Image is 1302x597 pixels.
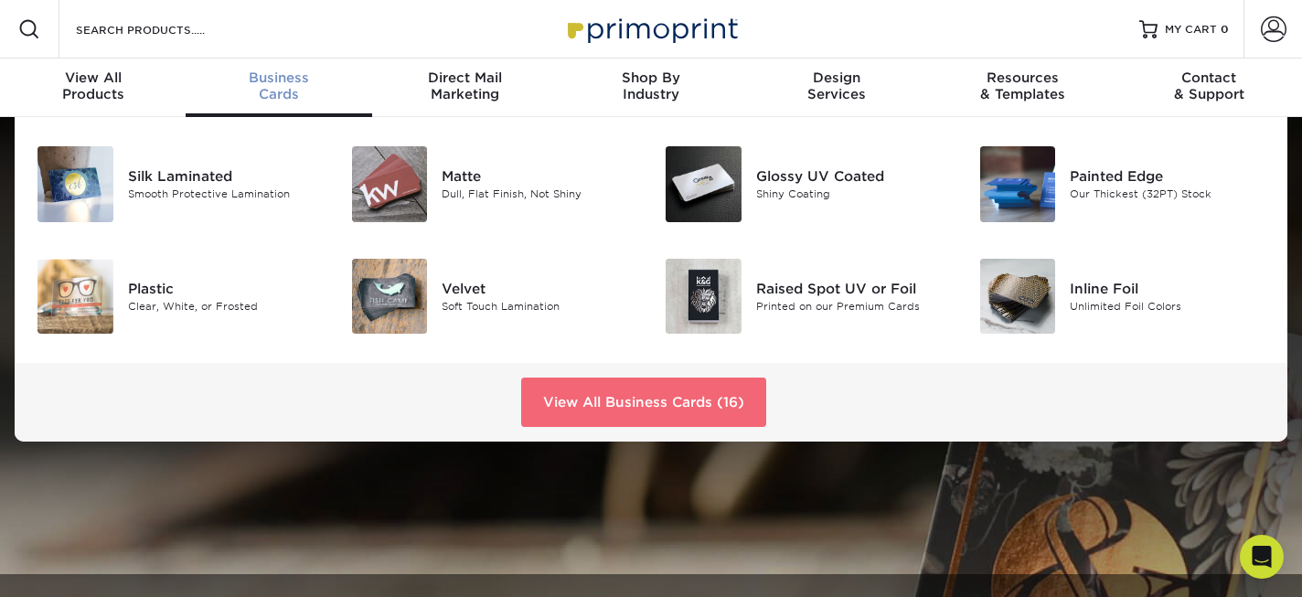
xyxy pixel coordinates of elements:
[128,187,324,202] div: Smooth Protective Lamination
[372,69,558,102] div: Marketing
[372,69,558,86] span: Direct Mail
[186,59,371,117] a: BusinessCards
[756,299,952,314] div: Printed on our Premium Cards
[756,166,952,187] div: Glossy UV Coated
[980,146,1056,222] img: Painted Edge Business Cards
[980,259,1056,335] img: Inline Foil Business Cards
[1221,23,1229,36] span: 0
[37,251,324,342] a: Plastic Business Cards Plastic Clear, White, or Frosted
[744,59,930,117] a: DesignServices
[744,69,930,102] div: Services
[744,69,930,86] span: Design
[1116,69,1302,86] span: Contact
[442,166,637,187] div: Matte
[665,139,952,229] a: Glossy UV Coated Business Cards Glossy UV Coated Shiny Coating
[756,187,952,202] div: Shiny Coating
[352,146,428,222] img: Matte Business Cards
[37,146,113,222] img: Silk Laminated Business Cards
[1116,69,1302,102] div: & Support
[74,18,252,40] input: SEARCH PRODUCTS.....
[351,139,638,229] a: Matte Business Cards Matte Dull, Flat Finish, Not Shiny
[1070,166,1265,187] div: Painted Edge
[665,251,952,342] a: Raised Spot UV or Foil Business Cards Raised Spot UV or Foil Printed on our Premium Cards
[558,69,743,86] span: Shop By
[979,251,1266,342] a: Inline Foil Business Cards Inline Foil Unlimited Foil Colors
[351,251,638,342] a: Velvet Business Cards Velvet Soft Touch Lamination
[442,278,637,298] div: Velvet
[128,299,324,314] div: Clear, White, or Frosted
[930,69,1115,102] div: & Templates
[1165,22,1217,37] span: MY CART
[560,9,742,48] img: Primoprint
[930,59,1115,117] a: Resources& Templates
[558,59,743,117] a: Shop ByIndustry
[372,59,558,117] a: Direct MailMarketing
[666,259,742,335] img: Raised Spot UV or Foil Business Cards
[1070,278,1265,298] div: Inline Foil
[352,259,428,335] img: Velvet Business Cards
[186,69,371,102] div: Cards
[930,69,1115,86] span: Resources
[1116,59,1302,117] a: Contact& Support
[666,146,742,222] img: Glossy UV Coated Business Cards
[442,299,637,314] div: Soft Touch Lamination
[128,278,324,298] div: Plastic
[521,378,766,427] a: View All Business Cards (16)
[1240,535,1284,579] div: Open Intercom Messenger
[128,166,324,187] div: Silk Laminated
[979,139,1266,229] a: Painted Edge Business Cards Painted Edge Our Thickest (32PT) Stock
[37,259,113,335] img: Plastic Business Cards
[186,69,371,86] span: Business
[37,139,324,229] a: Silk Laminated Business Cards Silk Laminated Smooth Protective Lamination
[558,69,743,102] div: Industry
[756,278,952,298] div: Raised Spot UV or Foil
[1070,187,1265,202] div: Our Thickest (32PT) Stock
[1070,299,1265,314] div: Unlimited Foil Colors
[442,187,637,202] div: Dull, Flat Finish, Not Shiny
